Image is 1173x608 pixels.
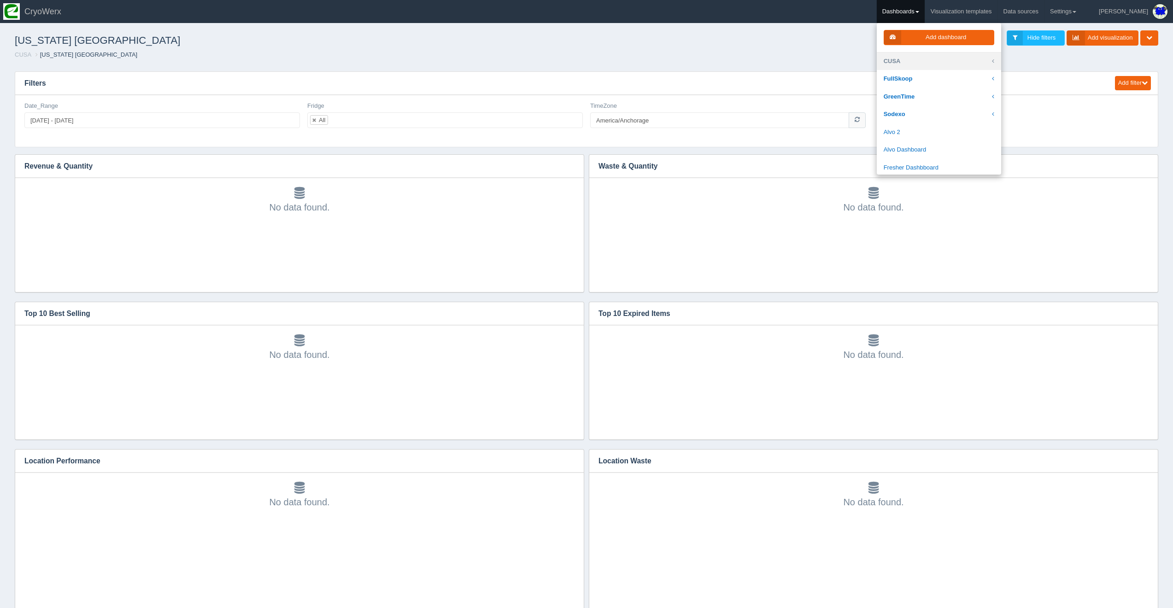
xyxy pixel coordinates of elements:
div: No data found. [598,482,1149,509]
span: Hide filters [1027,34,1056,41]
a: Hide filters [1007,30,1065,46]
label: TimeZone [590,102,617,111]
a: CUSA [15,51,31,58]
a: GreenTime [877,88,1001,106]
button: Add filter [1115,76,1151,90]
li: [US_STATE] [GEOGRAPHIC_DATA] [33,51,137,59]
div: [PERSON_NAME] [1099,2,1148,21]
a: Alvo 2 [877,123,1001,141]
a: Fresher Dashbboard [877,159,1001,177]
h3: Revenue & Quantity [15,155,570,178]
a: Sodexo [877,105,1001,123]
h3: Top 10 Expired Items [589,302,1144,325]
label: Date_Range [24,102,58,111]
h3: Filters [15,72,1106,95]
a: Add visualization [1067,30,1139,46]
h3: Location Performance [15,450,570,473]
div: All [319,117,325,123]
div: No data found. [598,334,1149,361]
div: No data found. [24,482,575,509]
a: CUSA [877,53,1001,70]
img: so2zg2bv3y2ub16hxtjr.png [3,3,20,20]
h3: Waste & Quantity [589,155,1144,178]
h1: [US_STATE] [GEOGRAPHIC_DATA] [15,30,586,51]
span: CryoWerx [24,7,61,16]
img: Profile Picture [1153,4,1167,19]
h3: Top 10 Best Selling [15,302,570,325]
a: Alvo Dashboard [877,141,1001,159]
div: No data found. [24,334,575,361]
a: FullSkoop [877,70,1001,88]
label: Fridge [307,102,324,111]
div: No data found. [598,187,1149,214]
div: No data found. [24,187,575,214]
a: Add dashboard [884,30,994,45]
h3: Location Waste [589,450,1144,473]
